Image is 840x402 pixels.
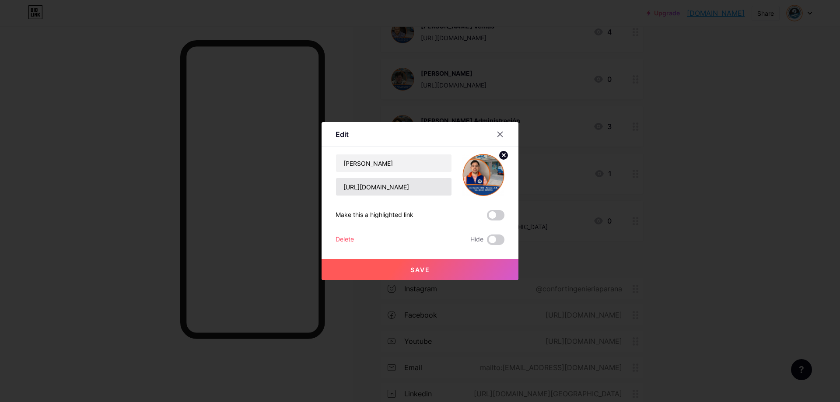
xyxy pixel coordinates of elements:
button: Save [322,259,518,280]
input: URL [336,178,451,196]
img: link_thumbnail [462,154,504,196]
span: Save [410,266,430,273]
div: Edit [336,129,349,140]
input: Title [336,154,451,172]
span: Hide [470,234,483,245]
div: Make this a highlighted link [336,210,413,220]
div: Delete [336,234,354,245]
